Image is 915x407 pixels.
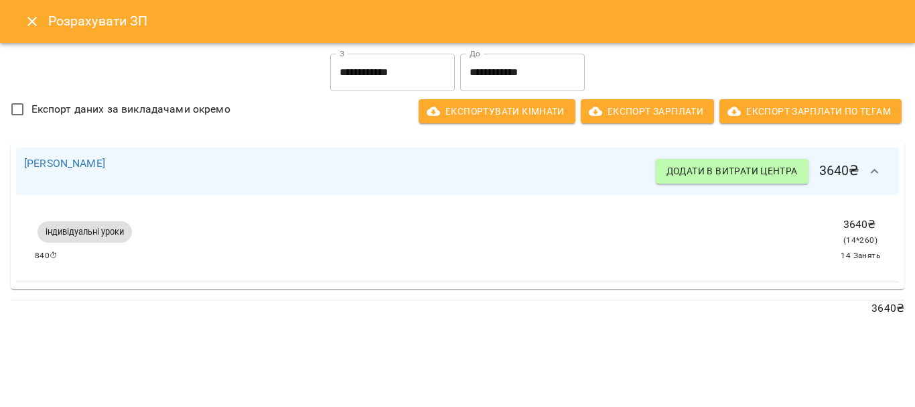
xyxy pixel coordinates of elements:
[24,157,105,170] a: [PERSON_NAME]
[48,11,899,32] h6: Розрахувати ЗП
[730,103,891,119] span: Експорт Зарплати по тегам
[11,300,904,316] p: 3640 ₴
[843,235,877,245] span: ( 14 * 260 )
[419,99,575,123] button: Експортувати кімнати
[719,99,902,123] button: Експорт Зарплати по тегам
[31,101,230,117] span: Експорт даних за викладачами окремо
[666,163,798,179] span: Додати в витрати центра
[591,103,703,119] span: Експорт Зарплати
[656,156,891,188] h6: 3640 ₴
[581,99,714,123] button: Експорт Зарплати
[841,249,880,263] span: 14 Занять
[35,249,58,263] span: 840 ⏱
[656,159,808,183] button: Додати в витрати центра
[429,103,565,119] span: Експортувати кімнати
[843,217,877,233] p: 3640 ₴
[38,226,132,238] span: індивідуальні уроки
[16,5,48,38] button: Close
